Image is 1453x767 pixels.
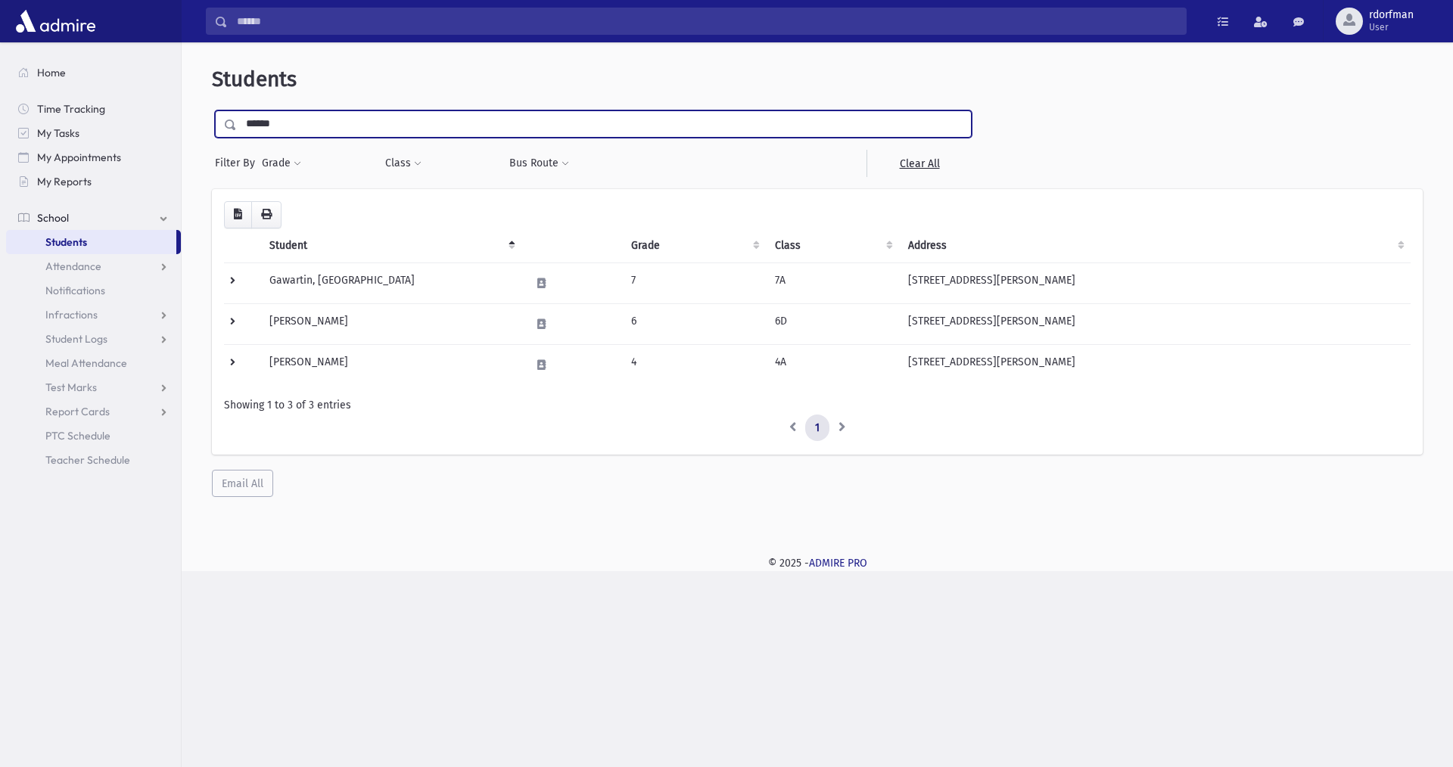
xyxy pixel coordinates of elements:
[509,150,570,177] button: Bus Route
[37,126,79,140] span: My Tasks
[6,375,181,399] a: Test Marks
[6,327,181,351] a: Student Logs
[260,344,521,385] td: [PERSON_NAME]
[899,344,1411,385] td: [STREET_ADDRESS][PERSON_NAME]
[6,169,181,194] a: My Reports
[45,259,101,273] span: Attendance
[766,344,898,385] td: 4A
[6,61,181,85] a: Home
[766,303,898,344] td: 6D
[12,6,99,36] img: AdmirePro
[45,235,87,249] span: Students
[37,211,69,225] span: School
[260,262,521,303] td: Gawartin, [GEOGRAPHIC_DATA]
[809,557,867,570] a: ADMIRE PRO
[260,303,521,344] td: [PERSON_NAME]
[37,175,92,188] span: My Reports
[766,228,898,263] th: Class: activate to sort column ascending
[37,66,66,79] span: Home
[622,303,766,344] td: 6
[6,424,181,448] a: PTC Schedule
[766,262,898,303] td: 7A
[228,8,1186,35] input: Search
[45,453,130,467] span: Teacher Schedule
[45,332,107,346] span: Student Logs
[6,448,181,472] a: Teacher Schedule
[224,397,1411,413] div: Showing 1 to 3 of 3 entries
[1369,9,1414,21] span: rdorfman
[1369,21,1414,33] span: User
[260,228,521,263] th: Student: activate to sort column descending
[45,284,105,297] span: Notifications
[6,230,176,254] a: Students
[251,201,282,228] button: Print
[45,356,127,370] span: Meal Attendance
[215,155,261,171] span: Filter By
[6,206,181,230] a: School
[45,308,98,321] span: Infractions
[212,470,273,497] button: Email All
[212,67,297,92] span: Students
[6,97,181,121] a: Time Tracking
[45,429,110,442] span: PTC Schedule
[622,344,766,385] td: 4
[6,303,181,327] a: Infractions
[6,121,181,145] a: My Tasks
[206,555,1429,571] div: © 2025 -
[622,262,766,303] td: 7
[867,150,972,177] a: Clear All
[224,201,252,228] button: CSV
[37,102,105,116] span: Time Tracking
[6,278,181,303] a: Notifications
[6,351,181,375] a: Meal Attendance
[45,405,110,418] span: Report Cards
[622,228,766,263] th: Grade: activate to sort column ascending
[45,380,97,394] span: Test Marks
[384,150,422,177] button: Class
[6,399,181,424] a: Report Cards
[6,254,181,278] a: Attendance
[899,228,1411,263] th: Address: activate to sort column ascending
[899,262,1411,303] td: [STREET_ADDRESS][PERSON_NAME]
[805,415,829,442] a: 1
[899,303,1411,344] td: [STREET_ADDRESS][PERSON_NAME]
[6,145,181,169] a: My Appointments
[261,150,302,177] button: Grade
[37,151,121,164] span: My Appointments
